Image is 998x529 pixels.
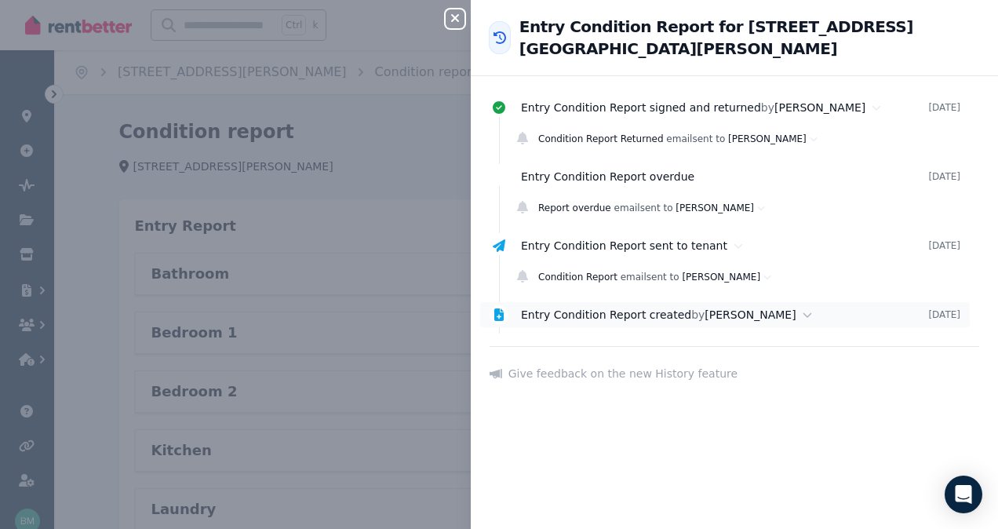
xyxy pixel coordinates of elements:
[928,101,960,114] time: [DATE]
[538,271,973,283] div: email sent to
[521,100,928,115] div: by
[519,16,979,60] h2: Entry Condition Report for [STREET_ADDRESS][GEOGRAPHIC_DATA][PERSON_NAME]
[490,366,979,381] a: Give feedback on the new History feature
[728,133,807,144] span: [PERSON_NAME]
[521,239,727,252] span: Entry Condition Report sent to tenant
[705,308,796,321] span: [PERSON_NAME]
[682,272,760,283] span: [PERSON_NAME]
[928,170,960,183] time: [DATE]
[538,202,611,213] span: Report overdue
[945,476,982,513] div: Open Intercom Messenger
[538,272,617,283] span: Condition Report
[928,308,960,321] time: [DATE]
[521,170,694,183] span: Entry Condition Report overdue
[538,133,973,145] div: email sent to
[521,307,928,323] div: by
[521,101,761,114] span: Entry Condition Report signed and returned
[774,101,865,114] span: [PERSON_NAME]
[928,239,960,252] time: [DATE]
[676,202,754,213] span: [PERSON_NAME]
[538,202,973,214] div: email sent to
[521,308,691,321] span: Entry Condition Report created
[538,133,664,144] span: Condition Report Returned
